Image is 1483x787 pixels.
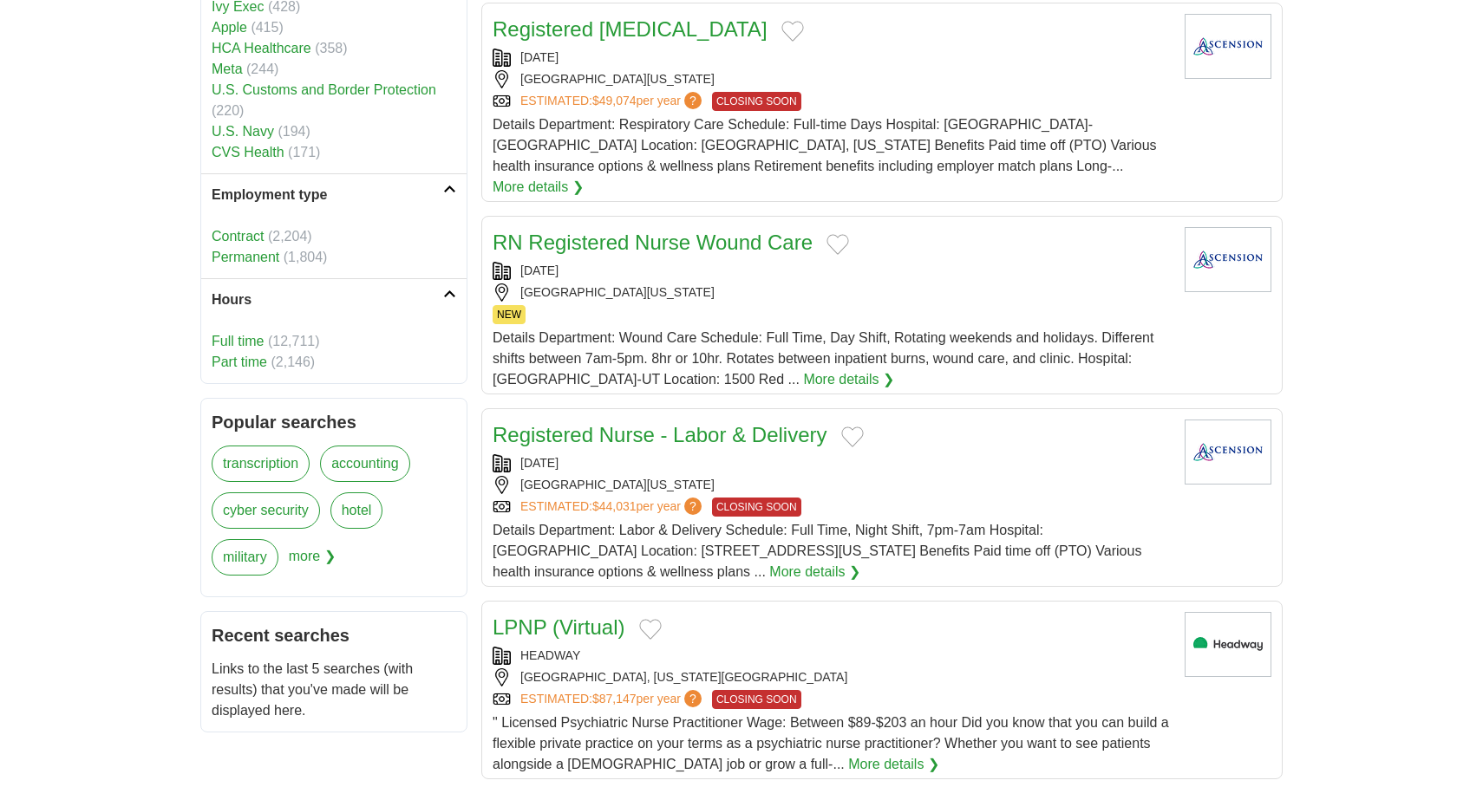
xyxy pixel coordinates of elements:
[284,250,328,264] span: (1,804)
[1185,612,1271,677] img: Headway logo
[848,754,939,775] a: More details ❯
[592,94,637,107] span: $49,074
[712,498,801,517] span: CLOSING SOON
[493,17,768,41] a: Registered [MEDICAL_DATA]
[520,498,705,517] a: ESTIMATED:$44,031per year?
[493,476,1171,494] div: [GEOGRAPHIC_DATA][US_STATE]
[212,492,320,529] a: cyber security
[212,659,456,721] p: Links to the last 5 searches (with results) that you've made will be displayed here.
[841,426,864,447] button: Add to favorite jobs
[212,41,311,55] a: HCA Healthcare
[639,619,662,640] button: Add to favorite jobs
[212,354,267,369] a: Part time
[592,499,637,513] span: $44,031
[212,250,279,264] a: Permanent
[520,50,559,64] a: [DATE]
[320,446,409,482] a: accounting
[493,70,1171,88] div: [GEOGRAPHIC_DATA][US_STATE]
[212,185,443,205] h2: Employment type
[212,289,443,310] h2: Hours
[289,539,336,586] span: more ❯
[212,334,264,348] a: Full time
[212,82,436,97] a: U.S. Customs and Border Protection
[288,145,320,159] span: (171)
[212,103,244,118] span: (220)
[1185,420,1271,485] img: Ascension logo
[1185,227,1271,292] img: Ascension logo
[520,456,559,470] a: [DATE]
[493,305,526,324] span: NEW
[592,692,637,706] span: $87,147
[684,92,702,109] span: ?
[803,369,894,390] a: More details ❯
[201,173,467,216] a: Employment type
[268,334,320,348] span: (12,711)
[826,234,849,255] button: Add to favorite jobs
[1185,14,1271,79] img: Ascension logo
[520,92,705,111] a: ESTIMATED:$49,074per year?
[493,523,1141,579] span: Details Department: Labor & Delivery Schedule: Full Time, Night Shift, 7pm-7am Hospital: [GEOGRAP...
[212,62,243,76] a: Meta
[493,715,1169,771] span: " Licensed Psychiatric Nurse Practitioner Wage: Between $89-$203 an hour Did you know that you ca...
[684,690,702,707] span: ?
[712,690,801,709] span: CLOSING SOON
[271,354,315,369] span: (2,146)
[278,124,310,139] span: (194)
[212,20,247,35] a: Apple
[781,21,804,42] button: Add to favorite jobs
[520,263,559,277] a: [DATE]
[493,423,827,446] a: Registered Nurse - Labor & Delivery
[212,409,456,435] h2: Popular searches
[493,283,1171,302] div: [GEOGRAPHIC_DATA][US_STATE]
[493,177,584,198] a: More details ❯
[493,231,813,254] a: RN Registered Nurse Wound Care
[493,615,625,639] a: LPNP (Virtual)
[251,20,283,35] span: (415)
[212,124,274,139] a: U.S. Navy
[493,330,1153,387] span: Details Department: Wound Care Schedule: Full Time, Day Shift, Rotating weekends and holidays. Di...
[315,41,347,55] span: (358)
[246,62,278,76] span: (244)
[520,690,705,709] a: ESTIMATED:$87,147per year?
[201,278,467,321] a: Hours
[212,539,278,576] a: military
[493,668,1171,686] div: [GEOGRAPHIC_DATA], [US_STATE][GEOGRAPHIC_DATA]
[712,92,801,111] span: CLOSING SOON
[268,229,312,244] span: (2,204)
[769,562,860,582] a: More details ❯
[212,446,310,482] a: transcription
[212,622,456,648] h2: Recent searches
[520,648,580,662] a: HEADWAY
[330,492,383,529] a: hotel
[212,229,264,244] a: Contract
[212,145,284,159] a: CVS Health
[684,498,702,515] span: ?
[493,117,1157,173] span: Details Department: Respiratory Care Schedule: Full-time Days Hospital: [GEOGRAPHIC_DATA]-[GEOGRA...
